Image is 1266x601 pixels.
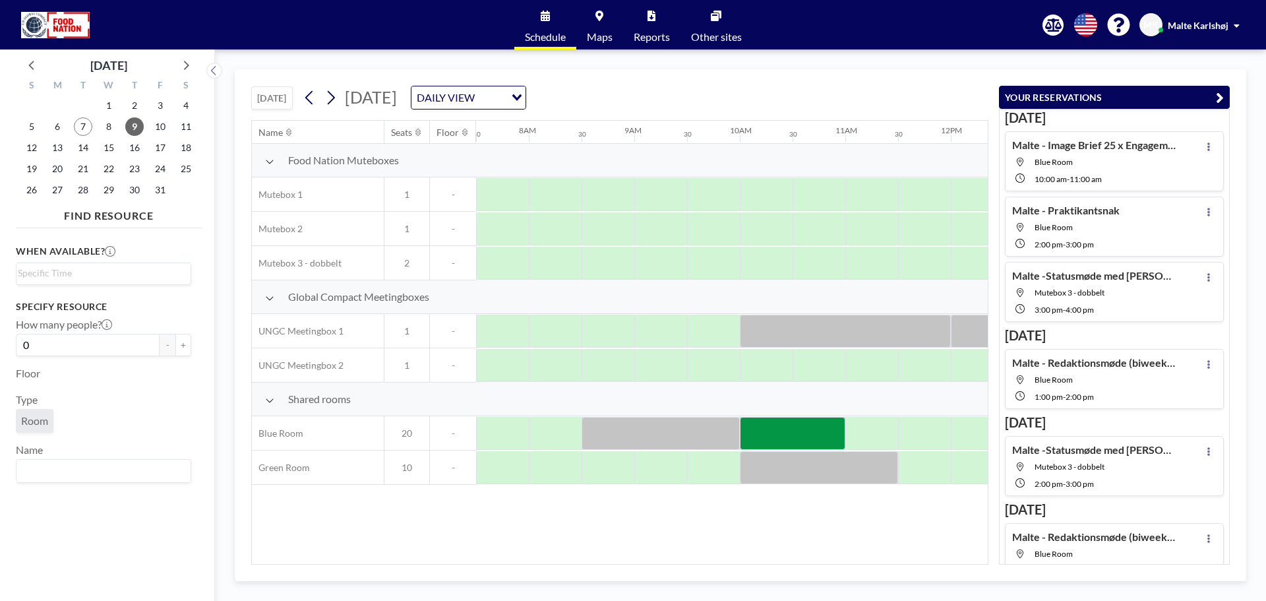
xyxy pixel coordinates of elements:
span: 4:00 PM [1066,305,1094,315]
h4: Malte -Statusmøde med [PERSON_NAME] [1012,269,1177,282]
div: Floor [437,127,459,139]
h4: FIND RESOURCE [16,204,202,222]
button: [DATE] [251,86,293,110]
span: Sunday, October 26, 2025 [22,181,41,199]
span: Friday, October 17, 2025 [151,139,169,157]
span: - [1063,479,1066,489]
h3: [DATE] [1005,501,1224,518]
span: Food Nation Muteboxes [288,154,399,167]
h3: [DATE] [1005,110,1224,126]
div: [DATE] [90,56,127,75]
div: Search for option [16,263,191,283]
span: Monday, October 6, 2025 [48,117,67,136]
div: 9AM [624,125,642,135]
span: Friday, October 31, 2025 [151,181,169,199]
span: [DATE] [345,87,397,107]
span: Friday, October 3, 2025 [151,96,169,115]
button: - [160,334,175,356]
span: UNGC Meetingbox 1 [252,325,344,337]
span: 1 [384,325,429,337]
span: 3:00 PM [1066,479,1094,489]
span: MK [1143,19,1159,31]
div: T [121,78,147,95]
span: Wednesday, October 8, 2025 [100,117,118,136]
span: Schedule [525,32,566,42]
span: 20 [384,427,429,439]
div: Search for option [16,460,191,482]
span: Room [21,414,48,427]
span: - [430,223,476,235]
span: Wednesday, October 22, 2025 [100,160,118,178]
input: Search for option [18,462,183,480]
span: 10:00 AM [1035,174,1067,184]
span: UNGC Meetingbox 2 [252,360,344,371]
span: Reports [634,32,670,42]
span: - [430,189,476,201]
span: Mutebox 1 [252,189,303,201]
div: 30 [789,130,797,139]
div: 10AM [730,125,752,135]
span: 1 [384,189,429,201]
div: T [71,78,96,95]
span: Wednesday, October 15, 2025 [100,139,118,157]
input: Search for option [479,89,504,106]
span: Saturday, October 11, 2025 [177,117,195,136]
div: 30 [895,130,903,139]
span: Mutebox 3 - dobbelt [1035,462,1104,472]
h4: Malte - Praktikantsnak [1012,204,1120,217]
h4: Malte - Redaktionsmøde (biweekly) [1012,530,1177,544]
span: 2:00 PM [1035,239,1063,249]
span: 2 [384,257,429,269]
span: Monday, October 13, 2025 [48,139,67,157]
span: - [1063,392,1066,402]
span: Blue Room [1035,222,1073,232]
span: - [1063,239,1066,249]
span: Tuesday, October 21, 2025 [74,160,92,178]
input: Search for option [18,266,183,280]
span: - [430,257,476,269]
span: 1 [384,360,429,371]
span: Malte Karlshøj [1168,20,1228,31]
div: Name [258,127,283,139]
label: Name [16,443,43,457]
span: - [430,325,476,337]
span: 3:00 PM [1066,239,1094,249]
span: Mutebox 3 - dobbelt [1035,288,1104,298]
span: Mutebox 2 [252,223,303,235]
span: Monday, October 27, 2025 [48,181,67,199]
span: 11:00 AM [1070,174,1102,184]
span: 10 [384,462,429,474]
span: 2:00 PM [1035,479,1063,489]
span: Blue Room [1035,549,1073,559]
span: Saturday, October 4, 2025 [177,96,195,115]
div: Search for option [411,86,526,109]
div: 30 [578,130,586,139]
div: 30 [473,130,481,139]
h4: Malte - Redaktionsmøde (biweekly) [1012,356,1177,369]
span: - [430,360,476,371]
span: Thursday, October 2, 2025 [125,96,144,115]
div: 12PM [941,125,962,135]
h3: Specify resource [16,301,191,313]
div: 8AM [519,125,536,135]
span: Friday, October 10, 2025 [151,117,169,136]
span: - [1067,174,1070,184]
span: Thursday, October 16, 2025 [125,139,144,157]
h3: [DATE] [1005,414,1224,431]
div: W [96,78,122,95]
button: + [175,334,191,356]
label: Type [16,393,38,406]
span: DAILY VIEW [414,89,477,106]
label: Floor [16,367,40,380]
span: Wednesday, October 1, 2025 [100,96,118,115]
div: 30 [684,130,692,139]
div: M [45,78,71,95]
h3: [DATE] [1005,327,1224,344]
label: How many people? [16,318,112,331]
div: Seats [391,127,412,139]
span: Tuesday, October 7, 2025 [74,117,92,136]
span: 1:00 PM [1035,392,1063,402]
span: Saturday, October 18, 2025 [177,139,195,157]
span: Friday, October 24, 2025 [151,160,169,178]
span: - [430,462,476,474]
